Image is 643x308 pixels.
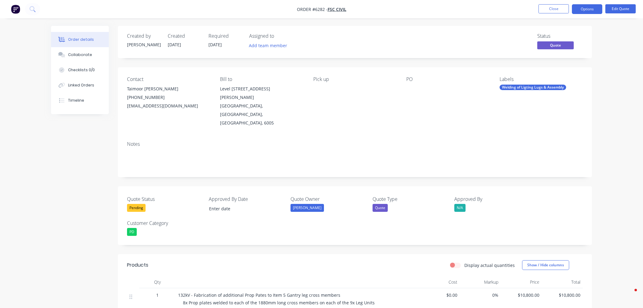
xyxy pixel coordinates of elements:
div: [PERSON_NAME] [127,41,160,48]
span: $0.00 [421,292,457,298]
div: [PERSON_NAME] [291,204,324,212]
div: Created by [127,33,160,39]
div: [GEOGRAPHIC_DATA], [GEOGRAPHIC_DATA], [GEOGRAPHIC_DATA], 6005 [220,102,303,127]
div: Notes [127,141,583,147]
div: PD [127,228,137,236]
label: Customer Category [127,219,203,227]
div: Assigned to [249,33,310,39]
button: Show / Hide columns [522,260,569,270]
div: Total [542,276,583,288]
span: 1 [156,292,159,298]
span: 8x Prop plates welded to each of the 1880mm long cross members on each of the 9x Leg Units [183,300,375,306]
div: Created [168,33,201,39]
div: Contact [127,76,210,82]
div: Quote [373,204,388,212]
label: Quote Owner [291,195,366,203]
button: Linked Orders [51,78,109,93]
div: Taimoor [PERSON_NAME][PHONE_NUMBER][EMAIL_ADDRESS][DOMAIN_NAME] [127,85,210,110]
div: Cost [419,276,460,288]
button: Edit Quote [605,4,636,13]
div: Welding of Ligting Lugs & Assembly [500,85,566,90]
div: Pending [127,204,146,212]
img: Factory [11,5,20,14]
input: Enter date [205,204,280,213]
span: 132kV - Fabrication of additional Prop Pates to Item 5 Gantry leg cross members [178,292,340,298]
span: Quote [537,41,574,49]
button: Quote [537,41,574,51]
div: Required [208,33,242,39]
label: Approved By Date [209,195,285,203]
div: Collaborate [68,52,92,58]
div: Checklists 0/0 [68,67,95,73]
span: 0% [462,292,498,298]
div: [EMAIL_ADDRESS][DOMAIN_NAME] [127,102,210,110]
label: Approved By [454,195,530,203]
div: Linked Orders [68,82,94,88]
div: PO [406,76,490,82]
span: [DATE] [168,42,181,47]
button: Timeline [51,93,109,108]
div: Bill to [220,76,303,82]
span: $10,800.00 [544,292,580,298]
div: Markup [460,276,501,288]
a: FSC Civil [328,6,346,12]
div: Pick up [313,76,397,82]
label: Quote Type [373,195,449,203]
iframe: Intercom live chat [622,287,637,302]
div: Taimoor [PERSON_NAME] [127,85,210,93]
button: Close [538,4,569,13]
div: N/A [454,204,466,212]
div: Status [537,33,583,39]
span: Order #6282 - [297,6,328,12]
div: Level [STREET_ADDRESS][PERSON_NAME][GEOGRAPHIC_DATA], [GEOGRAPHIC_DATA], [GEOGRAPHIC_DATA], 6005 [220,85,303,127]
div: Timeline [68,98,84,103]
button: Options [572,4,602,14]
label: Quote Status [127,195,203,203]
div: Qty [139,276,176,288]
div: Products [127,261,148,269]
span: [DATE] [208,42,222,47]
div: Labels [500,76,583,82]
button: Add team member [249,41,291,50]
button: Collaborate [51,47,109,62]
div: Order details [68,37,94,42]
div: Level [STREET_ADDRESS][PERSON_NAME] [220,85,303,102]
label: Display actual quantities [464,262,515,268]
span: $10,800.00 [503,292,539,298]
button: Add team member [246,41,291,50]
button: Order details [51,32,109,47]
button: Checklists 0/0 [51,62,109,78]
div: Price [501,276,542,288]
div: [PHONE_NUMBER] [127,93,210,102]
